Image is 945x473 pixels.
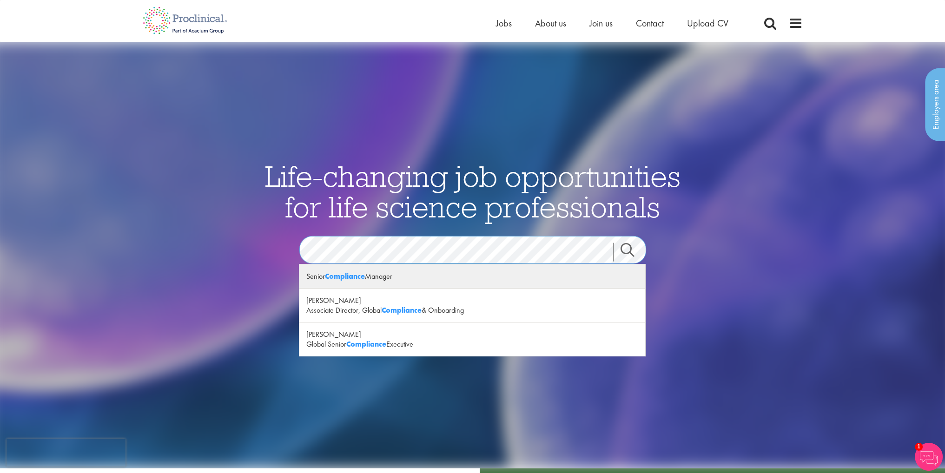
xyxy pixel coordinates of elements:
[265,157,681,225] span: Life-changing job opportunities for life science professionals
[915,443,923,451] span: 1
[306,329,638,339] div: [PERSON_NAME]
[299,264,645,289] div: Senior Manager
[306,305,638,315] div: Associate Director, Global & Onboarding
[687,17,728,29] a: Upload CV
[535,17,566,29] a: About us
[325,271,365,281] strong: Compliance
[636,17,664,29] a: Contact
[306,339,638,349] div: Global Senior Executive
[7,439,126,466] iframe: reCAPTCHA
[496,17,512,29] a: Jobs
[346,339,386,349] strong: Compliance
[306,296,638,305] div: [PERSON_NAME]
[613,243,653,261] a: Job search submit button
[382,305,422,315] strong: Compliance
[589,17,613,29] a: Join us
[915,443,943,471] img: Chatbot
